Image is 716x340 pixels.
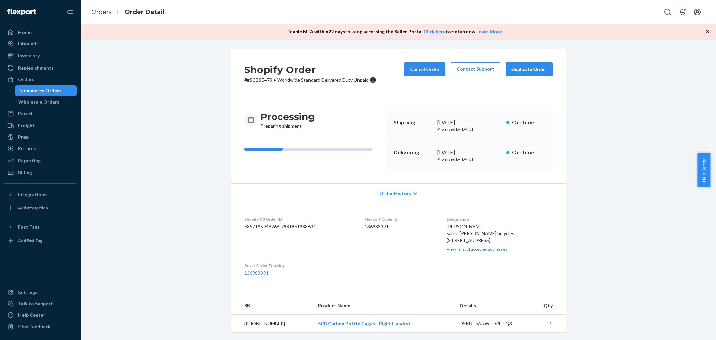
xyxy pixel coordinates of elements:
a: Parcel [4,108,77,119]
p: On-Time [512,148,544,156]
div: [DATE] [437,119,501,126]
div: Orders [18,76,34,83]
iframe: Opens a widget where you can chat to one of our agents [673,320,709,337]
a: Settings [4,287,77,298]
dd: 6857195946266-7881861988634 [244,223,354,230]
a: Order Detail [125,8,164,16]
h2: Shopify Order [244,62,376,77]
div: Integrations [18,191,46,198]
div: Wholesale Orders [18,99,59,105]
div: Inventory [18,52,40,59]
a: Returns [4,143,77,154]
h3: Processing [260,111,315,123]
a: View in list of accepted addresses [447,247,507,252]
div: Help Center [18,312,45,318]
button: Help Center [697,153,710,187]
p: # #SCBS5479 [244,77,376,83]
div: Home [18,29,32,36]
ol: breadcrumbs [86,2,170,22]
a: Home [4,27,77,38]
div: Freight [18,122,35,129]
a: Click here [424,29,446,34]
a: Billing [4,167,77,178]
p: Enable MFA within 22 days to keep accessing the Seller Portal. to setup now. . [287,28,503,35]
button: Talk to Support [4,298,77,309]
dt: Shopify V3 Order ID [244,216,354,222]
button: Open account menu [690,5,704,19]
a: Orders [4,74,77,85]
div: DSKU: DAKWTDPUEQ3 [460,320,523,327]
div: Settings [18,289,37,296]
dt: Destination [447,216,553,222]
div: Preparing shipment [260,111,315,129]
div: Talk to Support [18,300,53,307]
button: Duplicate Order [506,62,553,76]
img: Flexport logo [7,9,36,15]
td: [PHONE_NUMBER] [231,315,313,333]
button: Open notifications [676,5,689,19]
p: Delivering [394,148,432,156]
dt: Buyer Order Tracking [244,263,354,268]
span: • [274,77,276,83]
p: Promised by [DATE] [437,126,501,132]
div: Replenishments [18,65,54,71]
a: Prep [4,132,77,142]
a: Learn More [476,29,502,34]
dt: Flexport Order ID [365,216,436,222]
span: Order History [379,190,411,197]
p: Promised by [DATE] [437,156,501,162]
button: Integrations [4,189,77,200]
p: Shipping [394,119,432,126]
th: Product Name [313,297,454,315]
div: Billing [18,169,32,176]
div: Fast Tags [18,224,40,230]
th: SKU [231,297,313,315]
span: Worldwide Standard Delivered Duty Unpaid [277,77,369,83]
a: Replenishments [4,62,77,73]
a: SCB Carbon Bottle Cages - Right Handed [318,321,410,326]
a: Add Integration [4,203,77,213]
div: Add Integration [18,205,48,211]
div: Add Fast Tag [18,238,42,243]
th: Qty [528,297,566,315]
div: [DATE] [437,148,501,156]
a: Help Center [4,310,77,321]
a: Wholesale Orders [15,97,77,108]
td: 2 [528,315,566,333]
p: On-Time [512,119,544,126]
button: Close Navigation [63,5,77,19]
dd: 136983391 [365,223,436,230]
a: Inventory [4,50,77,61]
div: Reporting [18,157,41,164]
a: Add Fast Tag [4,235,77,246]
a: Ecommerce Orders [15,85,77,96]
a: Reporting [4,155,77,166]
a: Orders [91,8,112,16]
button: Give Feedback [4,321,77,332]
div: Prep [18,134,29,140]
a: Inbounds [4,38,77,49]
div: Parcel [18,110,32,117]
a: 136983391 [244,270,269,276]
a: Contact Support [451,62,500,76]
button: Cancel Order [404,62,445,76]
div: Inbounds [18,40,39,47]
div: Duplicate Order [511,66,547,73]
div: Ecommerce Orders [18,87,61,94]
span: [PERSON_NAME] santa [PERSON_NAME] bicycles [STREET_ADDRESS] [447,224,514,243]
button: Open Search Box [661,5,674,19]
div: Give Feedback [18,323,51,330]
div: Returns [18,145,36,152]
a: Freight [4,120,77,131]
button: Fast Tags [4,222,77,232]
th: Details [454,297,528,315]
